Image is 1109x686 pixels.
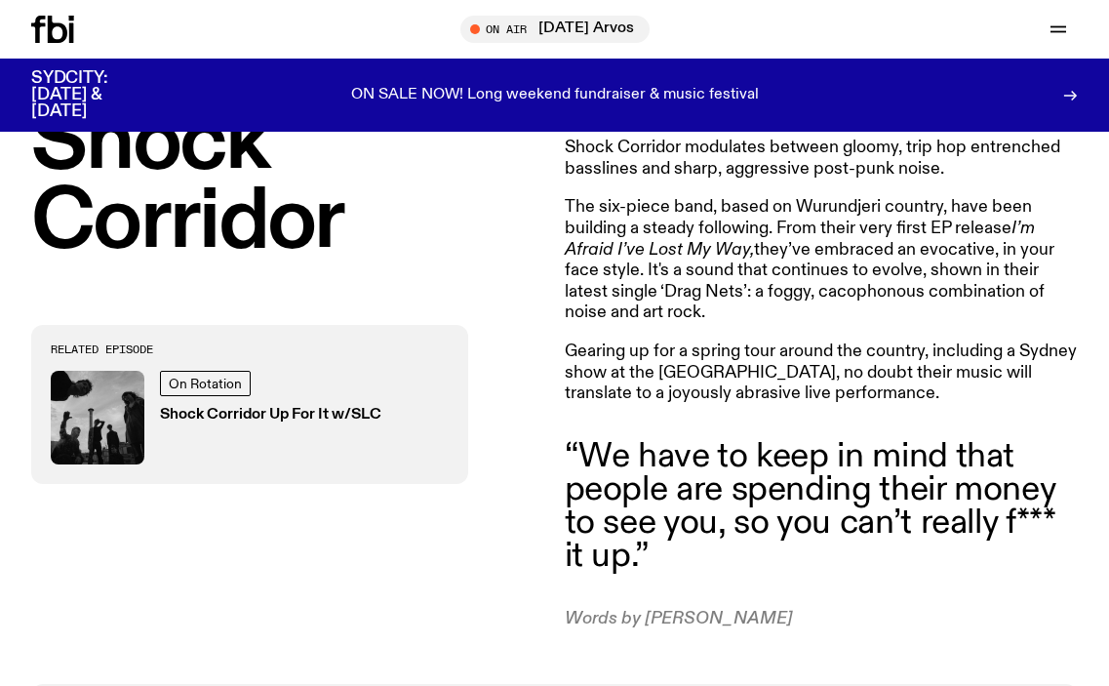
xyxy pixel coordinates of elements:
[565,197,1079,324] p: The six-piece band, based on Wurundjeri country, have been building a steady following. From thei...
[565,609,1079,630] p: Words by [PERSON_NAME]
[565,342,1079,405] p: Gearing up for a spring tour around the country, including a Sydney show at the [GEOGRAPHIC_DATA]...
[460,16,650,43] button: On Air[DATE] Arvos
[351,87,759,104] p: ON SALE NOW! Long weekend fundraiser & music festival
[31,104,545,262] h1: Shock Corridor
[160,408,381,423] h3: Shock Corridor Up For It w/SLC
[565,440,1079,574] blockquote: “We have to keep in mind that people are spending their money to see you, so you can’t really f**...
[51,371,144,464] img: shock corridor 4 SLC
[31,70,156,120] h3: SYDCITY: [DATE] & [DATE]
[51,371,449,464] a: shock corridor 4 SLCOn RotationShock Corridor Up For It w/SLC
[565,220,1035,259] em: I’m Afraid I’ve Lost My Way,
[51,344,449,355] h3: Related Episode
[565,138,1079,180] p: Shock Corridor modulates between gloomy, trip hop entrenched basslines and sharp, aggressive post...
